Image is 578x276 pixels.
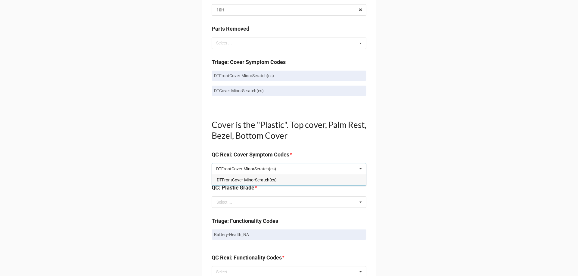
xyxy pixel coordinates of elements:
label: QC: Plastic Grade [212,183,254,192]
p: DTFrontCover-MinorScratch(es) [214,73,364,79]
label: Triage: Cover Symptom Codes [212,58,286,66]
span: DTFrontCover-MinorScratch(es) [217,177,277,182]
label: QC Rexi: Functionality Codes [212,253,282,262]
h1: Cover is the "Plastic". Top cover, Palm Rest, Bezel, Bottom Cover [212,119,366,141]
div: Select ... [215,40,241,47]
div: Select ... [216,200,232,204]
div: Select ... [215,268,241,275]
label: Parts Removed [212,25,249,33]
label: Triage: Functionality Codes [212,217,278,225]
p: Battery-Health_NA [214,232,364,238]
div: 10H [216,8,224,12]
p: DTCover-MinorScratch(es) [214,88,364,94]
label: QC Rexi: Cover Symptom Codes [212,150,289,159]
